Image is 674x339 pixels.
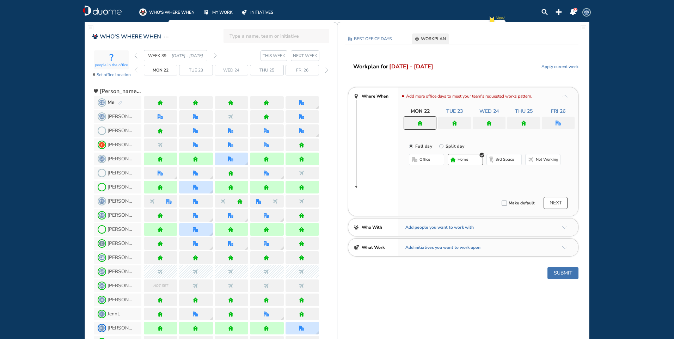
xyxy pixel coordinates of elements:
[299,100,304,105] img: office.a375675b.svg
[415,37,419,41] img: settings-cog-404040.ec54328e.svg
[209,218,213,222] div: location dialog
[521,121,526,126] div: home
[108,128,134,134] span: [PERSON_NAME]
[264,227,269,232] img: home.de338a94.svg
[584,10,589,15] span: CD
[228,114,233,119] img: nonworking.b46b09a6.svg
[228,185,233,190] img: home.de338a94.svg
[209,232,213,236] img: grid-tooltip.ec663082.svg
[488,14,496,25] div: new-notification
[228,227,233,232] img: home.de338a94.svg
[264,128,269,134] div: office
[264,227,269,232] div: home
[452,121,457,126] div: home
[581,25,586,31] img: fullwidthpage.7645317a.svg
[193,156,198,162] div: home
[214,53,217,58] img: thin-right-arrow-grey.874f3e01.svg
[158,213,163,218] div: home
[411,108,430,115] span: Mon 22
[544,197,568,209] button: schedule-next
[158,185,163,190] div: home
[91,48,131,80] section: location-indicator
[164,33,168,41] img: task-ellipse.fef7074b.svg
[536,157,558,162] span: Not working
[562,226,568,229] img: arrow-down-a5b4c4.8020f2c1.svg
[245,162,248,165] div: location dialog
[193,142,198,148] img: office.a375675b.svg
[299,156,304,162] div: home
[405,224,474,231] span: Add people you want to work with
[299,128,304,134] img: office.a375675b.svg
[280,317,284,320] div: location dialog
[245,218,248,222] img: grid-tooltip.ec663082.svg
[93,73,95,76] div: location-pin-black
[458,157,468,162] span: home
[417,121,423,126] div: home
[158,241,163,246] img: home.de338a94.svg
[83,5,122,16] a: duome-logo-whitelogologo-notext
[108,198,134,204] span: [PERSON_NAME]
[315,134,319,137] img: grid-tooltip.ec663082.svg
[299,227,304,232] div: home
[264,156,269,162] img: home.de338a94.svg
[100,88,141,95] span: collapse team
[354,225,359,230] img: people-404040.bb5c3a85.svg
[250,9,273,16] span: INITIATIVES
[509,199,535,207] span: Make default
[166,199,172,204] img: office.a375675b.svg
[452,121,457,126] img: home.de338a94.svg
[193,156,198,162] img: home.de338a94.svg
[299,171,304,176] img: nonworking.b46b09a6.svg
[144,65,177,75] div: day Mon selected
[223,67,239,74] span: Wed 24
[94,89,98,93] div: heart-black
[299,213,304,218] div: home
[448,154,483,165] button: homehomeround_checked
[134,67,137,73] img: thin-left-arrow-grey.f0cbfd8f.svg
[139,8,195,16] a: WHO'S WHERE WHEN
[354,94,359,99] img: location-pin-404040.dadb6a8d.svg
[193,185,198,190] div: office
[95,63,128,68] span: people in the office
[264,114,269,119] div: home
[193,227,198,232] div: office
[193,199,198,204] div: office
[161,195,178,208] div: office
[541,9,548,15] div: search-lens
[108,99,115,106] span: Me
[164,33,168,41] div: task-ellipse
[415,37,419,41] div: settings-cog-404040
[389,62,433,71] span: [DATE] - [DATE]
[315,134,319,137] div: location dialog
[541,63,578,70] span: Apply current week
[209,190,213,193] img: grid-tooltip.ec663082.svg
[299,171,304,176] div: nonworking
[158,114,163,119] div: office
[193,213,198,218] div: office
[202,8,210,16] div: mywork-off
[99,114,105,119] span: AN
[174,176,177,179] div: location dialog
[228,156,233,162] img: office.a375675b.svg
[280,218,284,222] img: grid-tooltip.ec663082.svg
[193,171,198,176] div: office
[280,176,284,179] div: location dialog
[245,246,248,250] div: location dialog
[446,108,463,115] span: Tue 23
[158,156,163,162] div: home
[240,8,273,16] a: INITIATIVES
[158,213,163,218] img: home.de338a94.svg
[299,199,304,204] img: nonworking.b46b09a6.svg
[496,14,505,25] span: New!
[280,246,284,250] div: location dialog
[193,128,198,134] img: office.a375675b.svg
[562,94,568,98] div: arrow-up-a5b4c4
[250,195,267,208] div: office
[209,218,213,222] img: grid-tooltip.ec663082.svg
[158,142,163,148] div: nonworking
[562,246,568,249] div: arrow-down-a5b4c4
[209,246,213,250] img: grid-tooltip.ec663082.svg
[541,9,548,15] img: search-lens.23226280.svg
[264,142,269,148] img: office.a375675b.svg
[296,67,308,74] span: Fri 26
